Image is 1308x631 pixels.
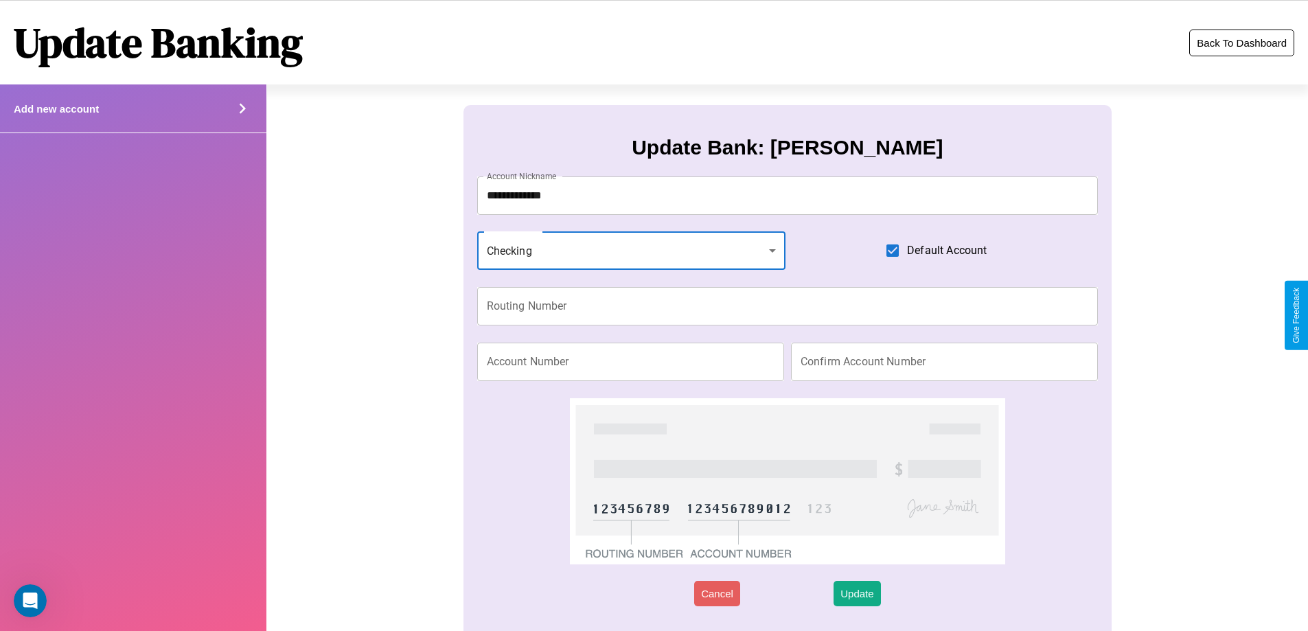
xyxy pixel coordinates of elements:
[1189,30,1294,56] button: Back To Dashboard
[834,581,880,606] button: Update
[632,136,943,159] h3: Update Bank: [PERSON_NAME]
[907,242,987,259] span: Default Account
[14,584,47,617] iframe: Intercom live chat
[14,14,303,71] h1: Update Banking
[14,103,99,115] h4: Add new account
[477,231,786,270] div: Checking
[570,398,1005,564] img: check
[694,581,740,606] button: Cancel
[487,170,557,182] label: Account Nickname
[1292,288,1301,343] div: Give Feedback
